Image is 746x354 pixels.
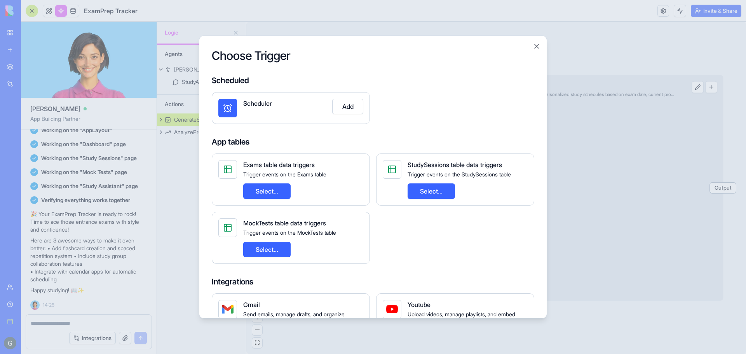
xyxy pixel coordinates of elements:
[243,310,345,326] span: Send emails, manage drafts, and organize inbox data.
[212,48,534,62] h2: Choose Trigger
[408,171,511,177] span: Trigger events on the StudySessions table
[408,300,431,308] span: Youtube
[408,183,455,199] button: Select...
[212,75,534,85] h4: Scheduled
[243,183,291,199] button: Select...
[212,276,534,287] h4: Integrations
[243,219,326,227] span: MockTests table data triggers
[212,136,534,147] h4: App tables
[243,300,260,308] span: Gmail
[243,99,272,107] span: Scheduler
[408,160,502,168] span: StudySessions table data triggers
[243,160,315,168] span: Exams table data triggers
[243,229,336,235] span: Trigger events on the MockTests table
[243,241,291,257] button: Select...
[332,98,363,114] button: Add
[408,310,515,326] span: Upload videos, manage playlists, and embed content.
[243,171,326,177] span: Trigger events on the Exams table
